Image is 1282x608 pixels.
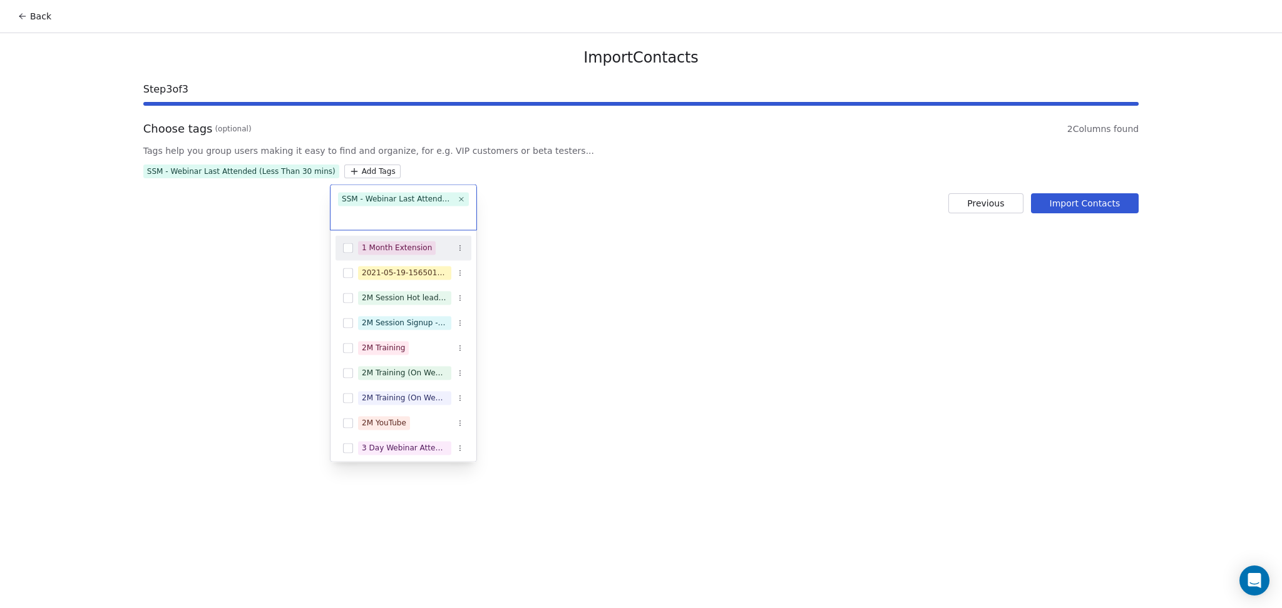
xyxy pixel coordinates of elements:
div: 2M YouTube [362,417,406,428]
div: 2021-05-19-1565016.csv [362,267,448,278]
div: 3 Day Webinar Attendees [362,442,448,453]
div: 2M Training [362,342,405,353]
div: 2M Training (On Website) - Completed [362,392,448,403]
div: 2M Training (On Website) [362,367,448,378]
div: 2M Session Hot lead - everwebinar [362,292,448,303]
div: 2M Session Signup - everwebinar [362,317,448,328]
div: 1 Month Extension [362,242,432,253]
div: SSM - Webinar Last Attended (Less Than 30 mins) [342,193,454,205]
